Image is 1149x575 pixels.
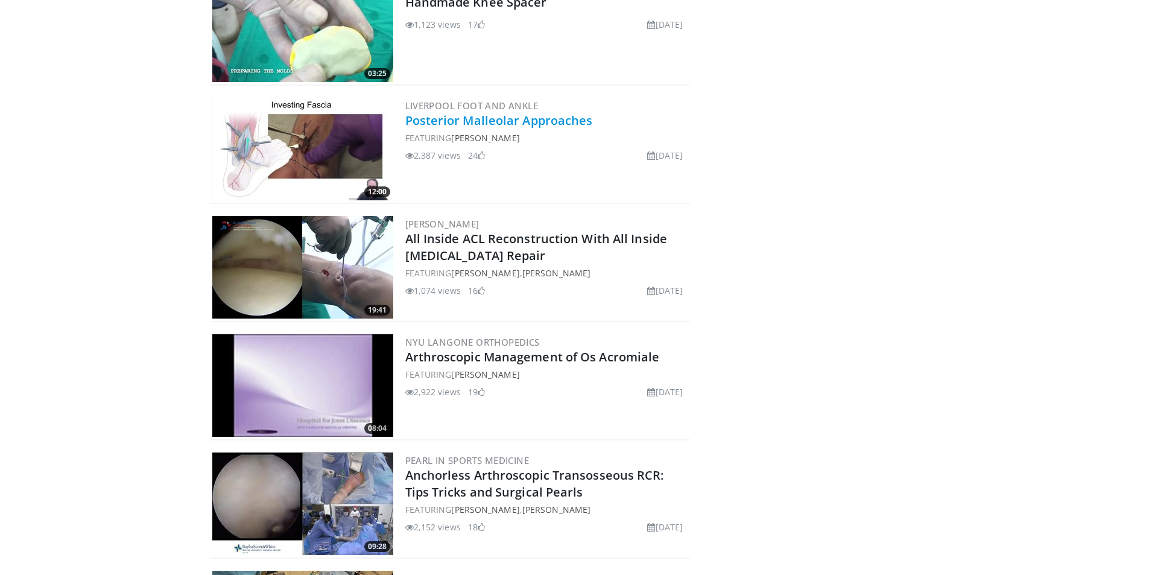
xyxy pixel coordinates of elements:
[522,504,590,515] a: [PERSON_NAME]
[647,18,683,31] li: [DATE]
[522,267,590,279] a: [PERSON_NAME]
[405,112,593,129] a: Posterior Malleolar Approaches
[405,230,668,264] a: All Inside ACL Reconstruction With All Inside [MEDICAL_DATA] Repair
[405,218,480,230] a: [PERSON_NAME]
[405,454,530,466] a: PEARL in Sports Medicine
[364,305,390,316] span: 19:41
[212,216,393,319] img: 8b1cf0f2-64c3-43e7-9e1b-48adb0637bd0.300x170_q85_crop-smart_upscale.jpg
[468,521,485,533] li: 18
[364,541,390,552] span: 09:28
[405,284,461,297] li: 1,074 views
[405,336,540,348] a: NYU Langone Orthopedics
[647,521,683,533] li: [DATE]
[647,386,683,398] li: [DATE]
[364,186,390,197] span: 12:00
[212,453,393,555] a: 09:28
[405,503,688,516] div: FEATURING ,
[405,267,688,279] div: FEATURING ,
[405,100,539,112] a: Liverpool Foot and Ankle
[364,423,390,434] span: 08:04
[405,467,664,500] a: Anchorless Arthroscopic Transosseous RCR: Tips Tricks and Surgical Pearls
[468,284,485,297] li: 16
[212,98,393,200] img: ad0c3c97-1adf-422f-b795-38ace30bb30a.300x170_q85_crop-smart_upscale.jpg
[647,284,683,297] li: [DATE]
[212,216,393,319] a: 19:41
[212,453,393,555] img: 8d9e0a02-e1be-415b-823c-4f292b99f760.300x170_q85_crop-smart_upscale.jpg
[405,349,660,365] a: Arthroscopic Management of Os Acromiale
[451,504,519,515] a: [PERSON_NAME]
[405,368,688,381] div: FEATURING
[468,18,485,31] li: 17
[212,334,393,437] a: 08:04
[364,68,390,79] span: 03:25
[405,386,461,398] li: 2,922 views
[451,132,519,144] a: [PERSON_NAME]
[647,149,683,162] li: [DATE]
[451,369,519,380] a: [PERSON_NAME]
[405,18,461,31] li: 1,123 views
[405,521,461,533] li: 2,152 views
[405,132,688,144] div: FEATURING
[405,149,461,162] li: 2,387 views
[468,149,485,162] li: 24
[212,334,393,437] img: 161868_0000_1.png.300x170_q85_crop-smart_upscale.jpg
[468,386,485,398] li: 19
[212,98,393,200] a: 12:00
[451,267,519,279] a: [PERSON_NAME]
